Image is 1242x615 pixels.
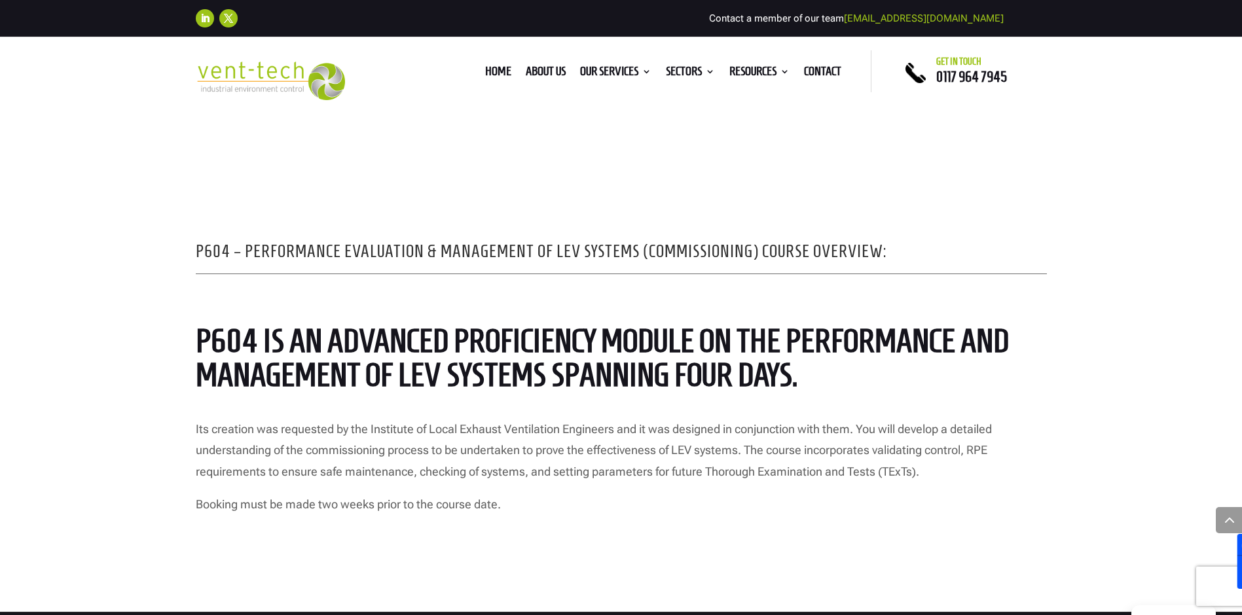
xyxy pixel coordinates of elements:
[936,56,981,67] span: Get in touch
[844,12,1004,24] a: [EMAIL_ADDRESS][DOMAIN_NAME]
[729,67,790,81] a: Resources
[196,9,214,27] a: Follow on LinkedIn
[196,497,501,511] span: Booking must be made two weeks prior to the course date.
[936,69,1007,84] a: 0117 964 7945
[485,67,511,81] a: Home
[526,67,566,81] a: About us
[709,12,1004,24] span: Contact a member of our team
[196,243,1047,266] h2: P604 – Performance Evaluation & Management of LEV Systems (Commissioning) Course Overview:
[196,61,346,100] img: 2023-09-27T08_35_16.549ZVENT-TECH---Clear-background
[580,67,651,81] a: Our Services
[804,67,841,81] a: Contact
[196,323,1009,393] span: P604 is an advanced proficiency module on the performance and management of LEV systems spanning ...
[666,67,715,81] a: Sectors
[196,422,992,478] span: Its creation was requested by the Institute of Local Exhaust Ventilation Engineers and it was des...
[219,9,238,27] a: Follow on X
